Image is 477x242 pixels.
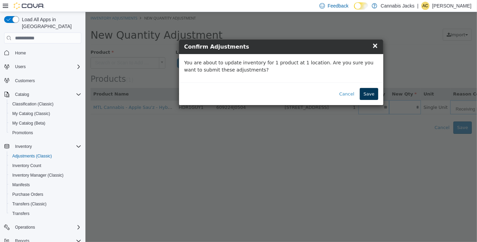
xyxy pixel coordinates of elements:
[1,48,84,58] button: Home
[423,2,428,10] span: AC
[12,142,35,151] button: Inventory
[15,144,32,149] span: Inventory
[10,162,81,170] span: Inventory Count
[15,64,26,69] span: Users
[10,181,81,189] span: Manifests
[7,209,84,218] button: Transfers
[12,201,46,207] span: Transfers (Classic)
[7,109,84,118] button: My Catalog (Classic)
[1,222,84,232] button: Operations
[12,192,43,197] span: Purchase Orders
[12,153,52,159] span: Adjustments (Classic)
[12,130,33,136] span: Promotions
[15,225,35,230] span: Operations
[99,47,293,62] p: You are about to update inventory for 1 product at 1 location. Are you sure you want to submit th...
[12,63,28,71] button: Users
[10,110,81,118] span: My Catalog (Classic)
[10,200,49,208] a: Transfers (Classic)
[432,2,472,10] p: [PERSON_NAME]
[7,151,84,161] button: Adjustments (Classic)
[10,129,81,137] span: Promotions
[1,76,84,86] button: Customers
[7,190,84,199] button: Purchase Orders
[1,90,84,99] button: Catalog
[15,50,26,56] span: Home
[10,152,81,160] span: Adjustments (Classic)
[15,78,35,84] span: Customers
[12,48,81,57] span: Home
[10,162,44,170] a: Inventory Count
[7,99,84,109] button: Classification (Classic)
[7,180,84,190] button: Manifests
[15,92,29,97] span: Catalog
[10,119,81,127] span: My Catalog (Beta)
[12,90,81,99] span: Catalog
[1,62,84,72] button: Users
[421,2,430,10] div: Andrew Corcoran
[14,2,44,9] img: Cova
[12,211,29,216] span: Transfers
[354,2,368,10] input: Dark Mode
[12,77,38,85] a: Customers
[19,16,81,30] span: Load All Apps in [GEOGRAPHIC_DATA]
[12,223,81,231] span: Operations
[10,190,81,199] span: Purchase Orders
[12,142,81,151] span: Inventory
[10,100,81,108] span: Classification (Classic)
[12,63,81,71] span: Users
[12,90,32,99] button: Catalog
[10,190,46,199] a: Purchase Orders
[381,2,414,10] p: Cannabis Jacks
[12,173,64,178] span: Inventory Manager (Classic)
[12,49,29,57] a: Home
[12,101,54,107] span: Classification (Classic)
[10,171,81,179] span: Inventory Manager (Classic)
[250,76,273,88] button: Cancel
[7,118,84,128] button: My Catalog (Beta)
[10,119,48,127] a: My Catalog (Beta)
[10,152,55,160] a: Adjustments (Classic)
[287,29,293,38] span: ×
[12,182,30,188] span: Manifests
[10,110,53,118] a: My Catalog (Classic)
[12,111,50,116] span: My Catalog (Classic)
[12,223,38,231] button: Operations
[99,31,293,39] h4: Confirm Adjustments
[10,100,56,108] a: Classification (Classic)
[12,163,41,168] span: Inventory Count
[10,181,32,189] a: Manifests
[10,129,36,137] a: Promotions
[12,120,45,126] span: My Catalog (Beta)
[7,128,84,138] button: Promotions
[7,199,84,209] button: Transfers (Classic)
[417,2,419,10] p: |
[10,200,81,208] span: Transfers (Classic)
[10,209,81,218] span: Transfers
[10,171,66,179] a: Inventory Manager (Classic)
[328,2,349,9] span: Feedback
[7,161,84,170] button: Inventory Count
[274,76,293,88] button: Save
[12,76,81,85] span: Customers
[1,142,84,151] button: Inventory
[10,209,32,218] a: Transfers
[7,170,84,180] button: Inventory Manager (Classic)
